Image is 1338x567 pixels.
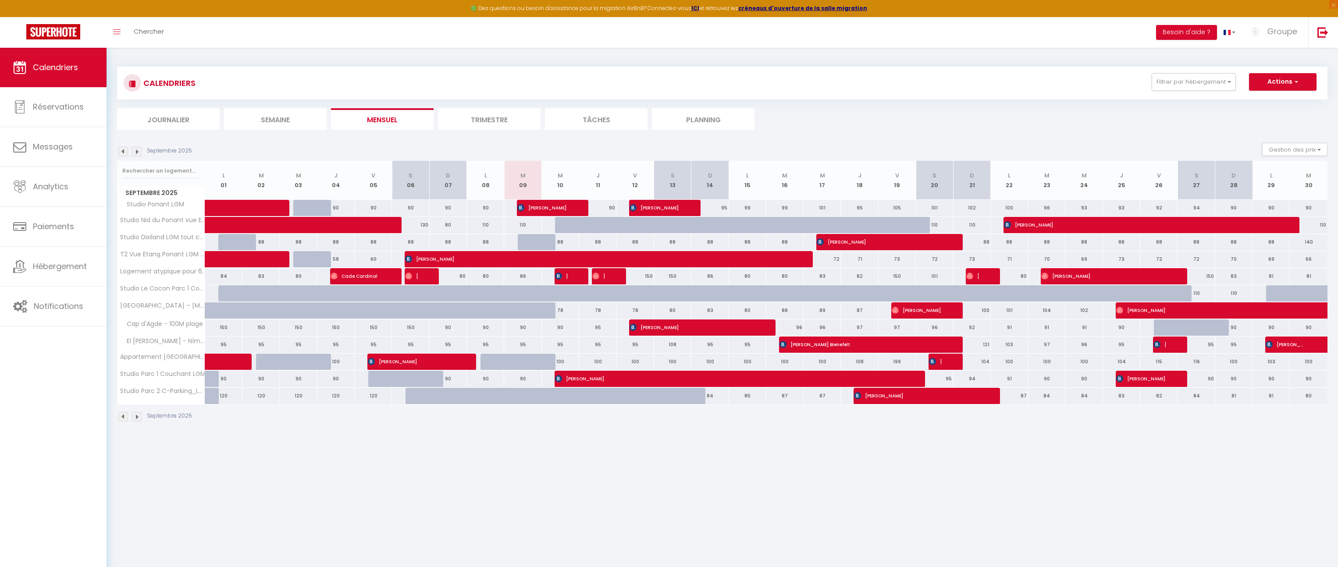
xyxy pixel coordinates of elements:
[1242,17,1308,48] a: ... Groupe
[467,337,504,353] div: 95
[317,161,355,200] th: 04
[841,354,878,370] div: 108
[654,337,691,353] div: 108
[430,319,467,336] div: 90
[953,354,990,370] div: 104
[779,336,941,353] span: [PERSON_NAME] Bienefelt
[467,234,504,250] div: 88
[317,319,355,336] div: 150
[804,268,841,284] div: 83
[671,171,675,180] abbr: S
[467,319,504,336] div: 90
[579,354,616,370] div: 100
[579,200,616,216] div: 90
[430,268,467,284] div: 80
[317,354,355,370] div: 100
[1065,234,1103,250] div: 88
[119,354,206,360] span: Appartement [GEOGRAPHIC_DATA] [GEOGRAPHIC_DATA] - [GEOGRAPHIC_DATA]/Parking
[1028,200,1065,216] div: 96
[392,217,429,233] div: 130
[119,268,206,275] span: Logement atypique pour 6 p. en rdc et r-1 Écusson
[1290,354,1327,370] div: 100
[504,337,541,353] div: 95
[205,319,242,336] div: 150
[691,268,729,284] div: 86
[991,337,1028,353] div: 103
[355,319,392,336] div: 150
[1028,354,1065,370] div: 100
[1028,234,1065,250] div: 88
[1120,171,1123,180] abbr: J
[331,108,434,130] li: Mensuel
[1103,251,1140,267] div: 73
[1253,354,1290,370] div: 103
[916,251,953,267] div: 72
[1065,302,1103,319] div: 102
[1103,354,1140,370] div: 104
[1103,337,1140,353] div: 95
[371,171,375,180] abbr: V
[953,200,990,216] div: 102
[334,171,338,180] abbr: J
[738,4,867,12] a: créneaux d'ouverture de la salle migration
[766,302,804,319] div: 88
[1153,336,1166,353] span: [PERSON_NAME]
[331,268,380,284] span: Cade Cardinal
[1178,285,1215,301] div: 110
[841,319,878,336] div: 97
[355,200,392,216] div: 90
[1215,354,1253,370] div: 100
[242,371,280,387] div: 90
[746,171,749,180] abbr: L
[991,234,1028,250] div: 88
[1140,354,1178,370] div: 115
[929,353,941,370] span: [PERSON_NAME]
[879,251,916,267] div: 73
[841,251,878,267] div: 71
[1178,234,1215,250] div: 88
[1103,200,1140,216] div: 93
[1231,171,1236,180] abbr: D
[616,337,654,353] div: 95
[1290,200,1327,216] div: 90
[817,234,941,250] span: [PERSON_NAME]
[654,161,691,200] th: 13
[1116,370,1166,387] span: [PERSON_NAME]
[916,217,953,233] div: 110
[708,171,712,180] abbr: D
[804,302,841,319] div: 89
[633,171,637,180] abbr: V
[368,353,455,370] span: [PERSON_NAME]
[1178,268,1215,284] div: 150
[766,200,804,216] div: 99
[355,337,392,353] div: 95
[33,101,84,112] span: Réservations
[392,234,429,250] div: 88
[467,217,504,233] div: 110
[280,268,317,284] div: 80
[1253,234,1290,250] div: 88
[542,161,579,200] th: 10
[317,337,355,353] div: 95
[1178,337,1215,353] div: 95
[430,200,467,216] div: 90
[841,200,878,216] div: 95
[409,171,413,180] abbr: S
[280,319,317,336] div: 150
[147,147,192,155] p: Septembre 2025
[766,268,804,284] div: 80
[1008,171,1011,180] abbr: L
[991,319,1028,336] div: 91
[1041,268,1165,284] span: [PERSON_NAME]
[729,268,766,284] div: 80
[630,199,679,216] span: [PERSON_NAME]
[430,337,467,353] div: 95
[1267,26,1297,37] span: Groupe
[616,302,654,319] div: 78
[141,73,196,93] h3: CALENDRIERS
[205,371,242,387] div: 90
[691,302,729,319] div: 83
[1253,268,1290,284] div: 81
[804,319,841,336] div: 96
[782,171,787,180] abbr: M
